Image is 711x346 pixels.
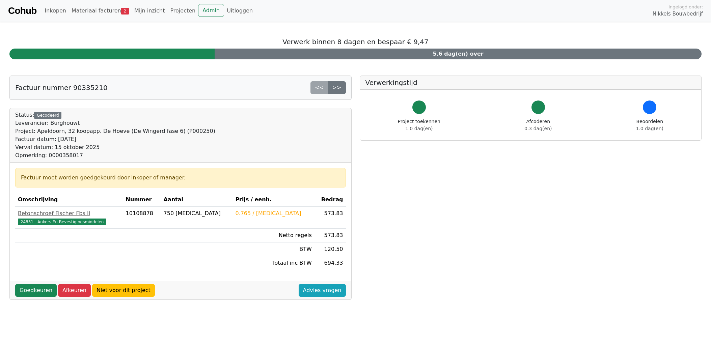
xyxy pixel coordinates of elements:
[235,209,311,218] div: 0.765 / [MEDICAL_DATA]
[315,193,346,207] th: Bedrag
[167,4,198,18] a: Projecten
[15,84,108,92] h5: Factuur nummer 90335210
[636,118,663,132] div: Beoordelen
[58,284,91,297] a: Afkeuren
[315,229,346,242] td: 573.83
[15,111,215,160] div: Status:
[224,4,255,18] a: Uitloggen
[198,4,224,17] a: Admin
[123,193,161,207] th: Nummer
[233,242,314,256] td: BTW
[92,284,155,297] a: Niet voor dit project
[15,151,215,160] div: Opmerking: 0000358017
[69,4,132,18] a: Materiaal facturen2
[21,174,340,182] div: Factuur moet worden goedgekeurd door inkoper of manager.
[636,126,663,131] span: 1.0 dag(en)
[233,229,314,242] td: Netto regels
[18,219,106,225] span: 24851 - Ankers En Bevestigingsmiddelen
[15,193,123,207] th: Omschrijving
[42,4,69,18] a: Inkopen
[315,207,346,229] td: 573.83
[18,209,120,226] a: Betonschroef Fischer Fbs Ii24851 - Ankers En Bevestigingsmiddelen
[405,126,433,131] span: 1.0 dag(en)
[15,119,215,127] div: Leverancier: Burghouwt
[524,118,552,132] div: Afcoderen
[299,284,346,297] a: Advies vragen
[15,284,57,297] a: Goedkeuren
[8,3,36,19] a: Cohub
[215,49,702,59] div: 5.6 dag(en) over
[315,256,346,270] td: 694.33
[398,118,440,132] div: Project toekennen
[524,126,552,131] span: 0.3 dag(en)
[123,207,161,229] td: 10108878
[328,81,346,94] a: >>
[164,209,230,218] div: 750 [MEDICAL_DATA]
[315,242,346,256] td: 120.50
[233,256,314,270] td: Totaal inc BTW
[15,127,215,135] div: Project: Apeldoorn, 32 koopapp. De Hoeve (De Wingerd fase 6) (P000250)
[34,112,61,119] div: Gecodeerd
[161,193,233,207] th: Aantal
[18,209,120,218] div: Betonschroef Fischer Fbs Ii
[121,8,129,15] span: 2
[233,193,314,207] th: Prijs / eenh.
[132,4,168,18] a: Mijn inzicht
[15,135,215,143] div: Factuur datum: [DATE]
[668,4,703,10] span: Ingelogd onder:
[9,38,702,46] h5: Verwerk binnen 8 dagen en bespaar € 9,47
[365,79,696,87] h5: Verwerkingstijd
[15,143,215,151] div: Verval datum: 15 oktober 2025
[653,10,703,18] span: Nikkels Bouwbedrijf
